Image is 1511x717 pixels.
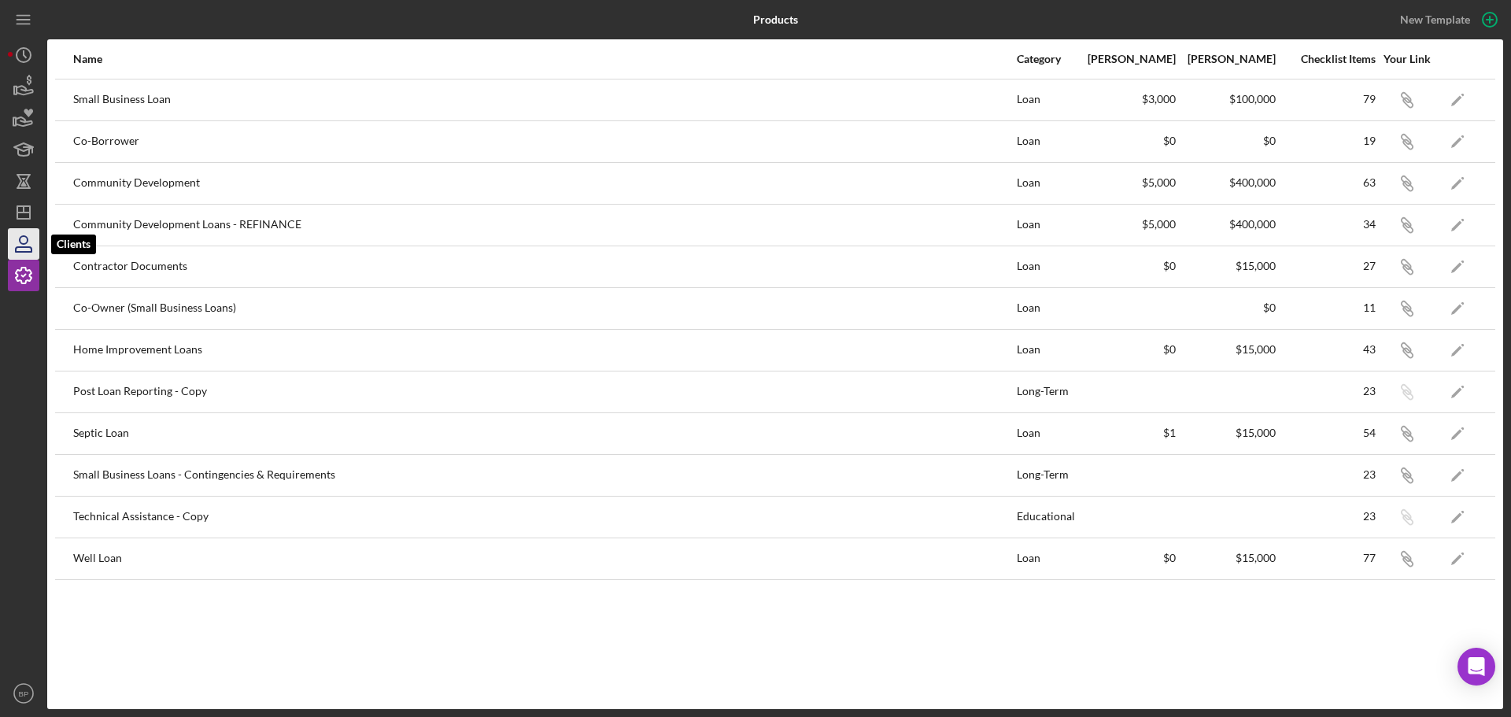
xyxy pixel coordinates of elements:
div: $5,000 [1077,218,1176,231]
div: $0 [1077,260,1176,272]
div: Home Improvement Loans [73,331,1015,370]
div: Category [1017,53,1076,65]
div: Loan [1017,205,1076,245]
div: $15,000 [1177,552,1276,564]
div: Co-Borrower [73,122,1015,161]
button: New Template [1391,8,1503,31]
div: 27 [1277,260,1376,272]
div: Technical Assistance - Copy [73,497,1015,537]
div: $0 [1177,135,1276,147]
div: 23 [1277,385,1376,397]
div: $0 [1077,135,1176,147]
div: Long-Term [1017,372,1076,412]
div: $15,000 [1177,427,1276,439]
div: Co-Owner (Small Business Loans) [73,289,1015,328]
div: 63 [1277,176,1376,189]
div: $0 [1077,552,1176,564]
div: $1 [1077,427,1176,439]
div: Septic Loan [73,414,1015,453]
div: $100,000 [1177,93,1276,105]
div: Loan [1017,539,1076,578]
div: Loan [1017,289,1076,328]
div: Loan [1017,122,1076,161]
div: $3,000 [1077,93,1176,105]
div: Name [73,53,1015,65]
b: Products [753,13,798,26]
div: Long-Term [1017,456,1076,495]
div: Loan [1017,80,1076,120]
div: Loan [1017,414,1076,453]
div: $0 [1177,301,1276,314]
div: $15,000 [1177,260,1276,272]
div: 11 [1277,301,1376,314]
button: BP [8,678,39,709]
div: $5,000 [1077,176,1176,189]
div: Community Development Loans - REFINANCE [73,205,1015,245]
div: New Template [1400,8,1470,31]
div: $400,000 [1177,176,1276,189]
div: 23 [1277,468,1376,481]
div: Small Business Loan [73,80,1015,120]
div: Small Business Loans - Contingencies & Requirements [73,456,1015,495]
div: [PERSON_NAME] [1177,53,1276,65]
div: 19 [1277,135,1376,147]
div: $0 [1077,343,1176,356]
div: Community Development [73,164,1015,203]
div: [PERSON_NAME] [1077,53,1176,65]
div: 79 [1277,93,1376,105]
div: $400,000 [1177,218,1276,231]
div: Loan [1017,247,1076,286]
div: 43 [1277,343,1376,356]
div: 34 [1277,218,1376,231]
div: Open Intercom Messenger [1457,648,1495,686]
text: BP [19,689,29,698]
div: Educational [1017,497,1076,537]
div: Loan [1017,331,1076,370]
div: 54 [1277,427,1376,439]
div: Well Loan [73,539,1015,578]
div: Checklist Items [1277,53,1376,65]
div: Post Loan Reporting - Copy [73,372,1015,412]
div: Contractor Documents [73,247,1015,286]
div: Your Link [1377,53,1436,65]
div: 77 [1277,552,1376,564]
div: Loan [1017,164,1076,203]
div: $15,000 [1177,343,1276,356]
div: 23 [1277,510,1376,523]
